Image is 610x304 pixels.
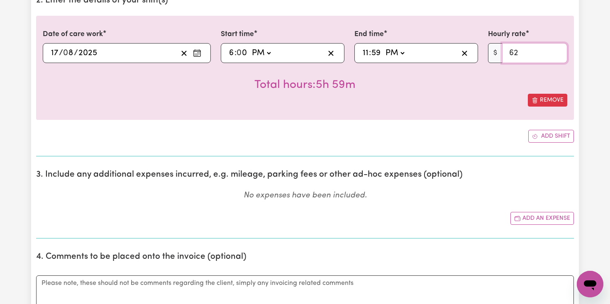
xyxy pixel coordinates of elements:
[354,29,384,40] label: End time
[510,212,574,225] button: Add another expense
[488,43,503,63] span: $
[78,47,98,59] input: ----
[43,29,103,40] label: Date of care work
[237,49,242,57] span: 0
[488,29,526,40] label: Hourly rate
[190,47,204,59] button: Enter the date of care work
[74,49,78,58] span: /
[178,47,190,59] button: Clear date
[36,252,574,262] h2: 4. Comments to be placed onto the invoice (optional)
[229,47,234,59] input: --
[528,130,574,143] button: Add another shift
[63,47,74,59] input: --
[371,47,381,59] input: --
[237,47,248,59] input: --
[528,94,567,107] button: Remove this shift
[254,79,356,91] span: Total hours worked: 5 hours 59 minutes
[221,29,254,40] label: Start time
[577,271,603,297] iframe: Button to launch messaging window
[63,49,68,57] span: 0
[59,49,63,58] span: /
[234,49,237,58] span: :
[244,192,367,199] em: No expenses have been included.
[362,47,369,59] input: --
[369,49,371,58] span: :
[51,47,59,59] input: --
[36,170,574,180] h2: 3. Include any additional expenses incurred, e.g. mileage, parking fees or other ad-hoc expenses ...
